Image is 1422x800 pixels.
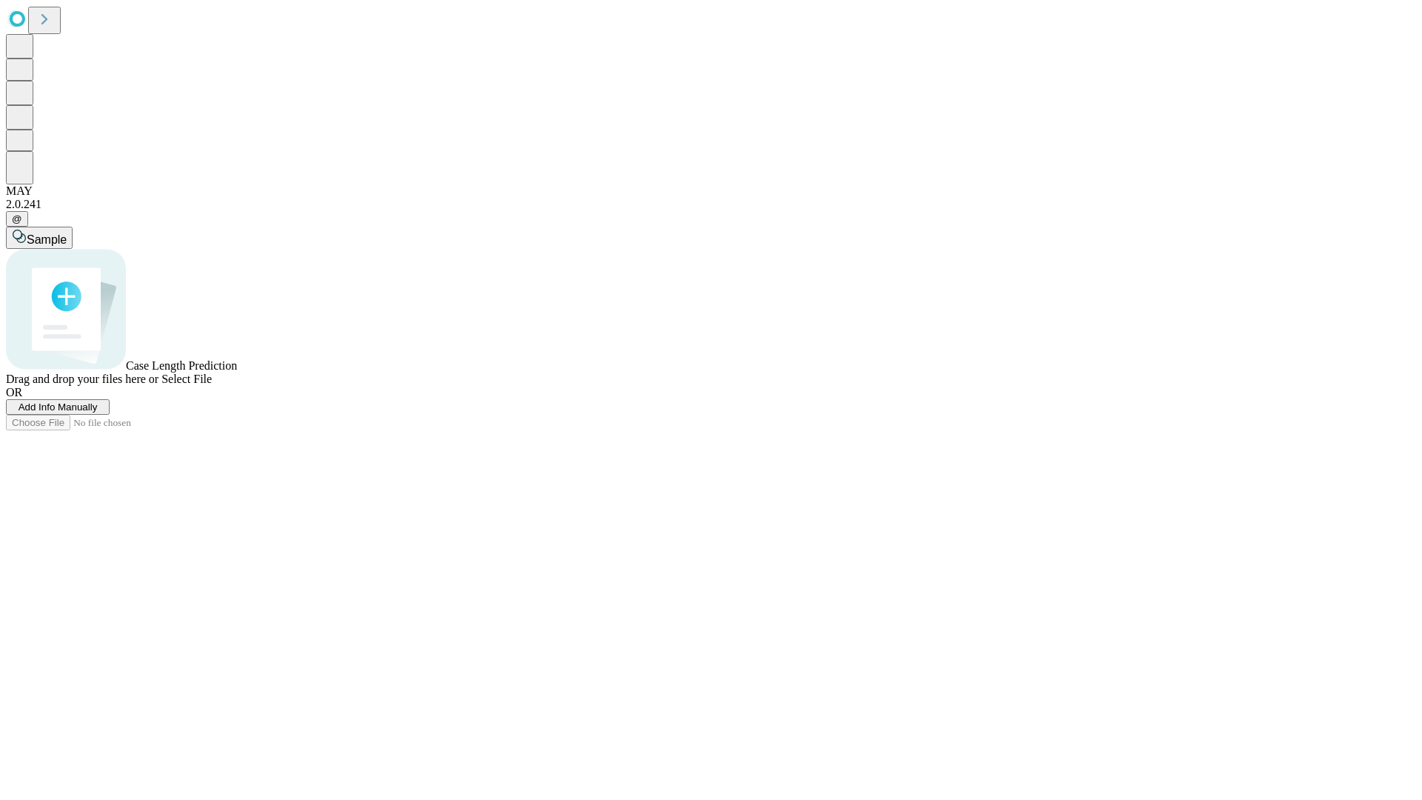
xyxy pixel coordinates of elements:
span: Select File [161,373,212,385]
button: Sample [6,227,73,249]
button: Add Info Manually [6,399,110,415]
span: Case Length Prediction [126,359,237,372]
div: 2.0.241 [6,198,1416,211]
div: MAY [6,184,1416,198]
span: Sample [27,233,67,246]
span: OR [6,386,22,399]
span: Add Info Manually [19,401,98,413]
button: @ [6,211,28,227]
span: @ [12,213,22,224]
span: Drag and drop your files here or [6,373,158,385]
